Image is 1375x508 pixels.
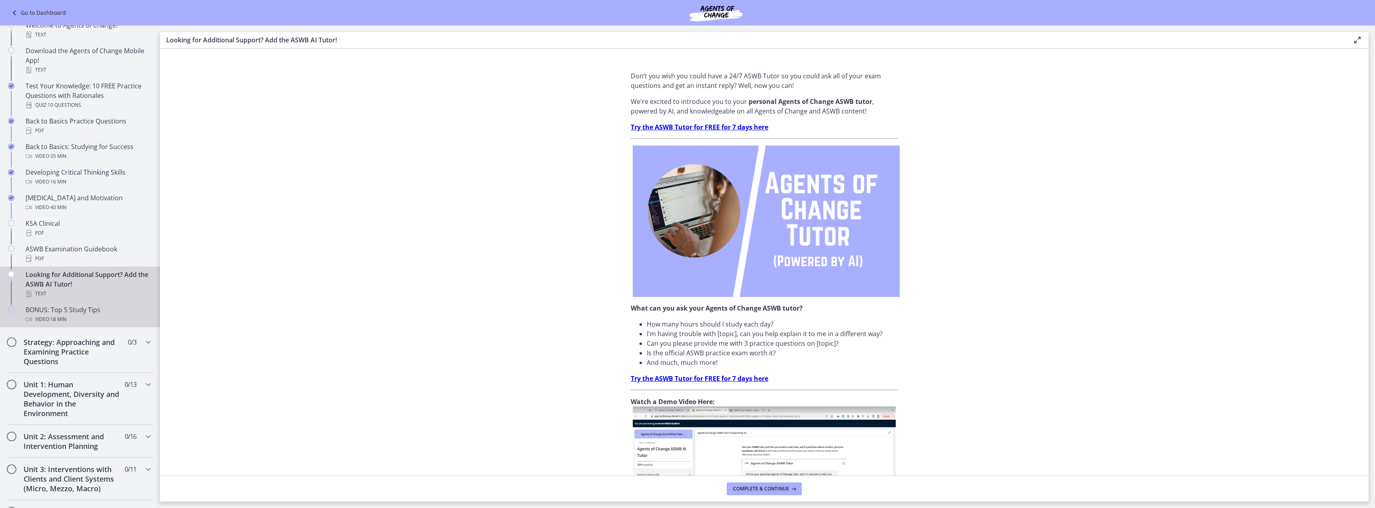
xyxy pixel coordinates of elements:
div: PDF [26,126,150,135]
a: Try the ASWB Tutor for FREE for 7 days here [631,123,768,131]
i: Completed [8,118,14,124]
div: PDF [26,228,150,238]
div: PDF [26,254,150,263]
div: Text [26,289,150,299]
span: · 18 min [49,315,66,324]
div: Welcome to Agents of Change! [26,20,150,40]
h3: Looking for Additional Support? Add the ASWB AI Tutor! [166,35,1340,45]
li: Can you please provide me with 3 practice questions on [topic]? [647,339,898,348]
div: Video [26,203,150,212]
h2: Unit 2: Assessment and Intervention Planning [24,432,121,451]
div: [MEDICAL_DATA] and Motivation [26,193,150,212]
span: · 40 min [49,203,66,212]
div: Text [26,30,150,40]
strong: Watch a Demo Video Here: [631,397,715,406]
a: Try the ASWB Tutor for FREE for 7 days here [631,374,768,383]
i: Completed [8,83,14,89]
div: Video [26,315,150,324]
span: 0 / 13 [125,380,136,389]
h2: Unit 1: Human Development, Diversity and Behavior in the Environment [24,380,121,418]
div: Video [26,177,150,187]
span: · 35 min [49,151,66,161]
i: Completed [8,169,14,175]
div: Test Your Knowledge: 10 FREE Practice Questions with Rationales [26,81,150,110]
div: BONUS: Top 5 Study Tips [26,305,150,324]
h2: Unit 3: Interventions with Clients and Client Systems (Micro, Mezzo, Macro) [24,464,121,493]
div: Back to Basics Practice Questions [26,116,150,135]
li: Is the official ASWB practice exam worth it? [647,348,898,358]
div: Video [26,151,150,161]
img: Agents_of_Change_Tutor.png [633,145,900,297]
div: Download the Agents of Change Mobile App! [26,46,150,75]
i: Completed [8,143,14,150]
img: Agents of Change [668,3,764,22]
span: 0 / 16 [125,432,136,441]
li: And much, much more! [647,358,898,367]
span: · 10 Questions [46,100,81,110]
strong: personal Agents of Change ASWB tutor [749,97,872,106]
div: Text [26,65,150,75]
h2: Strategy: Approaching and Examining Practice Questions [24,337,121,366]
p: We're excited to introduce you to your , powered by AI, and knowledgeable on all Agents of Change... [631,97,898,116]
div: ASWB Examination Guidebook [26,244,150,263]
span: · 16 min [49,177,66,187]
strong: What can you ask your Agents of Change ASWB tutor? [631,304,803,313]
span: 0 / 11 [125,464,136,474]
a: Go to Dashboard [10,8,66,18]
span: 0 / 3 [128,337,136,347]
div: Looking for Additional Support? Add the ASWB AI Tutor! [26,270,150,299]
li: How many hours should I study each day? [647,319,898,329]
div: Back to Basics: Studying for Success [26,142,150,161]
div: KSA Clinical [26,219,150,238]
p: Don’t you wish you could have a 24/7 ASWB Tutor so you could ask all of your exam questions and g... [631,71,898,90]
button: Complete & continue [727,482,802,495]
li: I'm having trouble with [topic], can you help explain it to me in a different way? [647,329,898,339]
div: Developing Critical Thinking Skills [26,167,150,187]
span: Complete & continue [733,486,789,492]
i: Completed [8,195,14,201]
div: Quiz [26,100,150,110]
